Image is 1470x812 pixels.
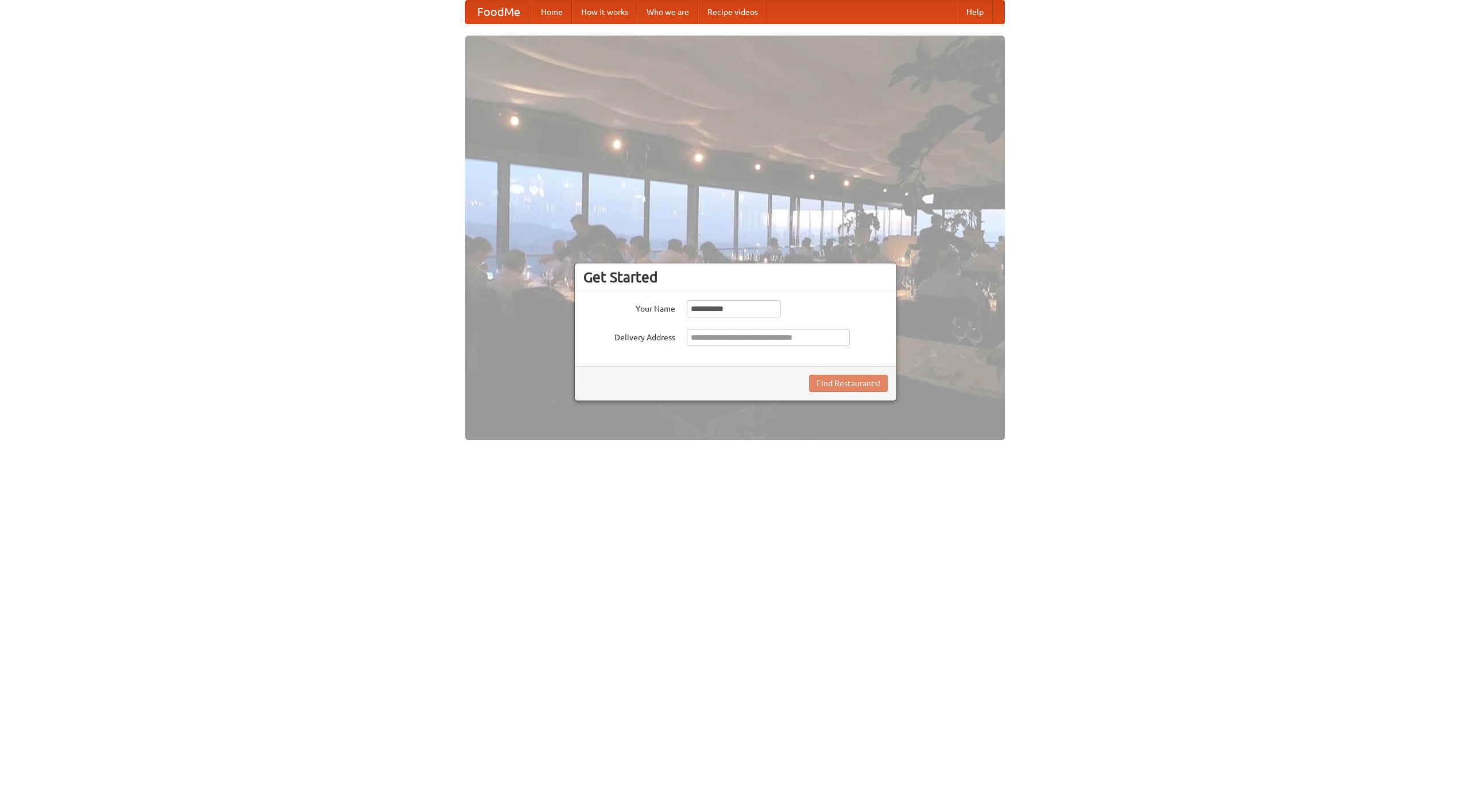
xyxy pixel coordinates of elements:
a: How it works [572,1,637,24]
a: Recipe videos [698,1,767,24]
label: Delivery Address [583,329,675,343]
label: Your Name [583,300,675,314]
h3: Get Started [583,269,888,286]
button: Find Restaurants! [809,375,888,392]
a: FoodMe [466,1,532,24]
a: Who we are [637,1,698,24]
a: Help [957,1,993,24]
a: Home [532,1,572,24]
